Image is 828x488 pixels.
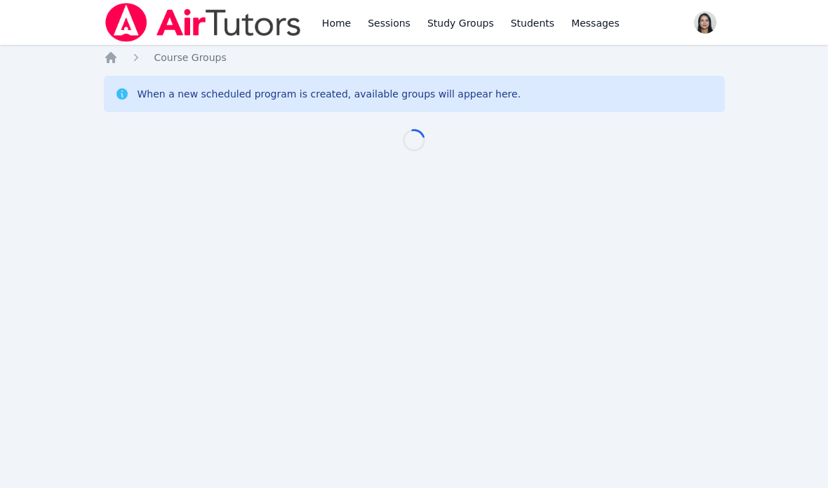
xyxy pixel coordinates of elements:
nav: Breadcrumb [104,50,725,65]
div: When a new scheduled program is created, available groups will appear here. [138,87,521,101]
a: Course Groups [154,50,227,65]
img: Air Tutors [104,3,302,42]
span: Messages [571,16,620,30]
span: Course Groups [154,52,227,63]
